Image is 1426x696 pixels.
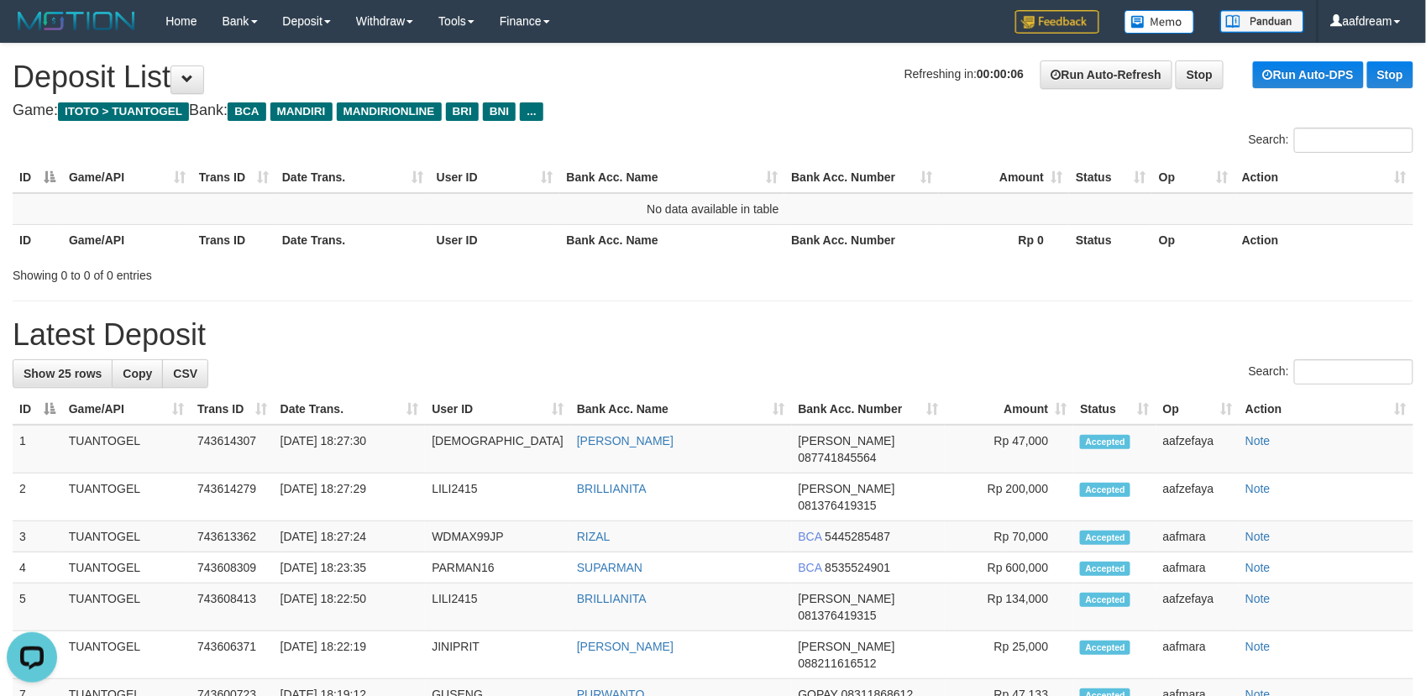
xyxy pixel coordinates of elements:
th: Amount: activate to sort column ascending [945,394,1073,425]
th: Game/API [62,224,192,255]
th: Bank Acc. Name [560,224,785,255]
th: Op: activate to sort column ascending [1156,394,1239,425]
td: LILI2415 [425,583,570,631]
input: Search: [1294,128,1413,153]
span: ... [520,102,543,121]
a: SUPARMAN [577,561,642,574]
th: Status: activate to sort column ascending [1073,394,1156,425]
td: JINIPRIT [425,631,570,679]
td: [DATE] 18:27:29 [274,474,426,521]
a: [PERSON_NAME] [577,434,674,447]
span: MANDIRI [270,102,333,121]
span: Accepted [1080,562,1130,576]
th: User ID: activate to sort column ascending [425,394,570,425]
img: Button%20Memo.svg [1125,10,1195,34]
span: BRI [446,102,479,121]
span: Copy 088211616512 to clipboard [799,657,877,670]
h1: Deposit List [13,60,1413,94]
span: Copy 087741845564 to clipboard [799,451,877,464]
td: 743614279 [191,474,274,521]
label: Search: [1249,128,1413,153]
th: Date Trans.: activate to sort column ascending [275,162,430,193]
a: Stop [1176,60,1224,89]
th: Op: activate to sort column ascending [1152,162,1235,193]
td: 5 [13,583,62,631]
span: Accepted [1080,641,1130,655]
th: Game/API: activate to sort column ascending [62,162,192,193]
a: RIZAL [577,530,611,543]
span: ITOTO > TUANTOGEL [58,102,189,121]
input: Search: [1294,359,1413,385]
a: [PERSON_NAME] [577,640,674,653]
a: BRILLIANITA [577,592,647,605]
h1: Latest Deposit [13,318,1413,352]
td: [DATE] 18:22:19 [274,631,426,679]
a: Note [1245,434,1271,447]
th: User ID [430,224,560,255]
td: Rp 47,000 [945,425,1073,474]
span: [PERSON_NAME] [799,434,895,447]
td: aafzefaya [1156,425,1239,474]
th: Status [1069,224,1152,255]
a: Note [1245,592,1271,605]
th: Date Trans. [275,224,430,255]
td: [DATE] 18:22:50 [274,583,426,631]
td: aafmara [1156,521,1239,552]
span: Copy 5445285487 to clipboard [825,530,890,543]
th: Bank Acc. Name: activate to sort column ascending [570,394,792,425]
td: TUANTOGEL [62,425,191,474]
td: TUANTOGEL [62,521,191,552]
a: Stop [1367,61,1413,88]
th: Date Trans.: activate to sort column ascending [274,394,426,425]
th: Trans ID: activate to sort column ascending [192,162,275,193]
span: Copy 081376419315 to clipboard [799,499,877,512]
span: Show 25 rows [24,367,102,380]
a: Note [1245,561,1271,574]
td: 743608309 [191,552,274,583]
th: Bank Acc. Number [784,224,939,255]
a: Copy [112,359,163,388]
img: panduan.png [1220,10,1304,33]
span: CSV [173,367,197,380]
span: Accepted [1080,593,1130,607]
span: BCA [228,102,265,121]
img: Feedback.jpg [1015,10,1099,34]
span: Accepted [1080,531,1130,545]
td: aafzefaya [1156,474,1239,521]
td: [DEMOGRAPHIC_DATA] [425,425,570,474]
th: Trans ID: activate to sort column ascending [191,394,274,425]
span: [PERSON_NAME] [799,640,895,653]
td: aafzefaya [1156,583,1239,631]
td: [DATE] 18:23:35 [274,552,426,583]
td: 743614307 [191,425,274,474]
th: Bank Acc. Name: activate to sort column ascending [560,162,785,193]
td: [DATE] 18:27:24 [274,521,426,552]
th: Status: activate to sort column ascending [1069,162,1152,193]
img: MOTION_logo.png [13,8,140,34]
span: BCA [799,530,822,543]
td: 2 [13,474,62,521]
h4: Game: Bank: [13,102,1413,119]
span: [PERSON_NAME] [799,592,895,605]
a: Run Auto-DPS [1253,61,1364,88]
span: BNI [483,102,516,121]
td: Rp 200,000 [945,474,1073,521]
a: Note [1245,640,1271,653]
td: 743606371 [191,631,274,679]
td: aafmara [1156,631,1239,679]
a: Run Auto-Refresh [1041,60,1172,89]
td: Rp 134,000 [945,583,1073,631]
td: Rp 600,000 [945,552,1073,583]
a: Show 25 rows [13,359,113,388]
th: Op [1152,224,1235,255]
label: Search: [1249,359,1413,385]
a: BRILLIANITA [577,482,647,495]
th: Action: activate to sort column ascending [1235,162,1413,193]
th: Action: activate to sort column ascending [1239,394,1413,425]
a: Note [1245,482,1271,495]
th: Action [1235,224,1413,255]
td: aafmara [1156,552,1239,583]
td: WDMAX99JP [425,521,570,552]
th: ID [13,224,62,255]
span: MANDIRIONLINE [337,102,442,121]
